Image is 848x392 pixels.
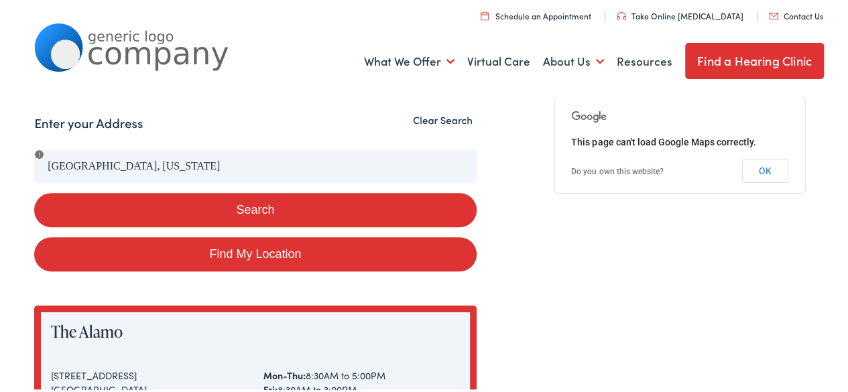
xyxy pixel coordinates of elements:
strong: Mon-Thu: [263,367,306,380]
button: OK [741,157,788,181]
input: Enter your address or zip code [34,147,476,181]
a: Find a Hearing Clinic [685,41,824,77]
a: Virtual Care [467,35,530,84]
a: Take Online [MEDICAL_DATA] [617,8,743,19]
a: Contact Us [769,8,823,19]
a: Do you own this website? [571,165,663,174]
a: About Us [543,35,604,84]
button: Clear Search [409,112,477,125]
img: utility icon [617,10,626,18]
a: Resources [617,35,672,84]
a: Find My Location [34,235,476,269]
a: What We Offer [364,35,455,84]
a: Schedule an Appointment [481,8,591,19]
button: Search [34,191,476,225]
img: utility icon [769,11,778,17]
a: The Alamo [51,318,123,340]
span: This page can't load Google Maps correctly. [571,135,755,145]
label: Enter your Address [34,112,143,131]
img: utility icon [481,9,489,18]
div: [STREET_ADDRESS] [51,367,247,381]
